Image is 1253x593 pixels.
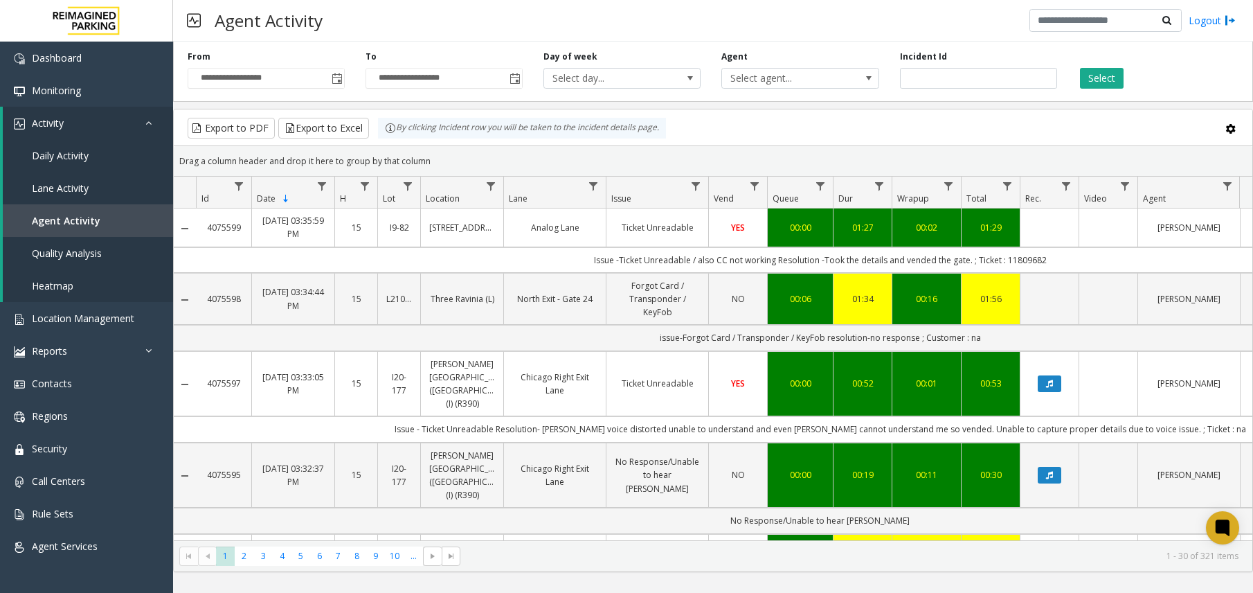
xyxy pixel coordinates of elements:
a: [DATE] 03:34:44 PM [260,285,326,312]
span: Page 11 [404,547,423,565]
a: Daily Activity [3,139,173,172]
img: 'icon' [14,86,25,97]
a: 00:53 [970,377,1011,390]
a: 01:29 [970,221,1011,234]
a: 4075598 [204,292,243,306]
h3: Agent Activity [208,3,330,37]
a: [PERSON_NAME] [1146,468,1232,481]
span: Location [426,193,460,204]
button: Export to PDF [188,118,275,139]
a: Chicago Right Exit Lane [512,462,597,488]
img: 'icon' [14,477,25,488]
img: 'icon' [14,542,25,553]
a: [PERSON_NAME][GEOGRAPHIC_DATA] ([GEOGRAPHIC_DATA]) (I) (R390) [429,357,495,411]
div: 00:00 [776,468,824,481]
span: YES [731,222,745,233]
div: 01:56 [970,292,1011,306]
span: Page 1 [216,547,235,565]
span: Activity [32,116,64,130]
img: infoIcon.svg [385,123,396,134]
span: Daily Activity [32,149,89,162]
span: Page 5 [291,547,310,565]
span: Select day... [544,69,669,88]
a: 15 [343,377,369,390]
span: Total [966,193,986,204]
a: 00:02 [901,221,953,234]
a: [DATE] 03:33:05 PM [260,371,326,397]
label: From [188,51,210,63]
a: 00:30 [970,468,1011,481]
a: Collapse Details [174,379,196,390]
a: L21059300 [386,292,412,306]
img: 'icon' [14,346,25,357]
a: 00:01 [901,377,953,390]
span: Toggle popup [507,69,522,88]
a: Lane Activity [3,172,173,204]
a: YES [717,221,759,234]
span: Page 4 [273,547,291,565]
a: 01:34 [842,292,883,306]
a: North Exit - Gate 24 [512,292,597,306]
div: 00:00 [776,221,824,234]
div: 00:19 [842,468,883,481]
span: Lane Activity [32,182,89,195]
a: 4075597 [204,377,243,390]
span: Reports [32,344,67,357]
div: Data table [174,177,1252,540]
span: Issue [611,193,631,204]
span: Video [1084,193,1107,204]
span: Queue [773,193,799,204]
span: Location Management [32,312,134,325]
a: I9-82 [386,221,412,234]
img: 'icon' [14,314,25,325]
img: pageIcon [187,3,201,37]
a: [DATE] 03:32:37 PM [260,462,326,488]
label: Agent [721,51,748,63]
a: 15 [343,292,369,306]
span: Lot [383,193,395,204]
img: 'icon' [14,509,25,520]
a: 00:16 [901,292,953,306]
a: No Response/Unable to hear [PERSON_NAME] [615,455,700,495]
a: Chicago Right Exit Lane [512,371,597,397]
img: logout [1225,13,1236,28]
a: H Filter Menu [356,177,375,195]
span: H [340,193,346,204]
a: [STREET_ADDRESS] [429,221,495,234]
span: Go to the last page [446,551,457,562]
a: Heatmap [3,269,173,302]
img: 'icon' [14,118,25,130]
button: Export to Excel [278,118,369,139]
a: Activity [3,107,173,139]
a: 4075599 [204,221,243,234]
label: Day of week [543,51,597,63]
img: 'icon' [14,444,25,455]
span: Agent [1143,193,1166,204]
a: Issue Filter Menu [687,177,705,195]
span: NO [732,469,745,481]
span: Agent Services [32,540,98,553]
a: 00:11 [901,468,953,481]
a: [DATE] 03:35:59 PM [260,214,326,240]
a: Collapse Details [174,294,196,306]
span: Agent Activity [32,214,100,227]
div: 00:06 [776,292,824,306]
a: I20-177 [386,462,412,488]
a: [PERSON_NAME] [1146,221,1232,234]
a: Dur Filter Menu [870,177,889,195]
span: Page 7 [329,547,348,565]
label: Incident Id [900,51,947,63]
a: Lot Filter Menu [399,177,417,195]
a: NO [717,292,759,306]
span: Lane [509,193,528,204]
span: Contacts [32,377,72,390]
span: Heatmap [32,279,73,292]
div: 00:00 [776,377,824,390]
div: Drag a column header and drop it here to group by that column [174,149,1252,173]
